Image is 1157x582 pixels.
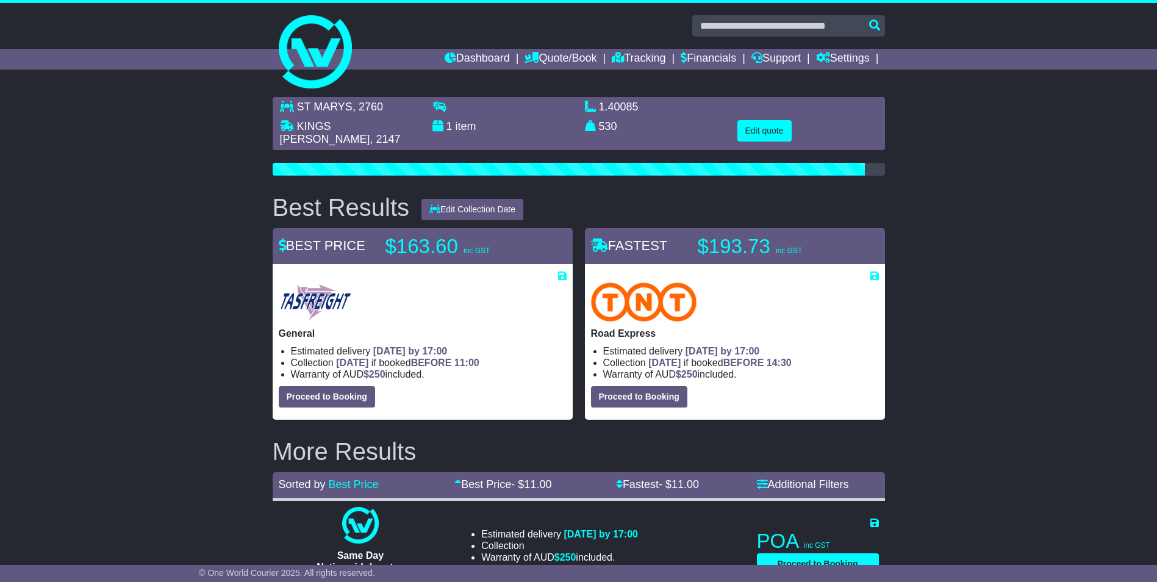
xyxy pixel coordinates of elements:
span: BEFORE [411,357,452,368]
p: $163.60 [385,234,538,259]
span: - $ [511,478,551,490]
span: 250 [681,369,698,379]
img: TNT Domestic: Road Express [591,282,697,322]
span: ST MARYS [297,101,353,113]
a: Tracking [612,49,665,70]
span: 530 [599,120,617,132]
span: FASTEST [591,238,668,253]
a: Best Price- $11.00 [454,478,551,490]
h2: More Results [273,438,885,465]
a: Fastest- $11.00 [616,478,699,490]
span: - $ [659,478,699,490]
span: item [456,120,476,132]
span: 250 [560,552,576,562]
button: Edit quote [737,120,792,142]
span: if booked [648,357,791,368]
button: Edit Collection Date [421,199,523,220]
span: inc GST [804,541,830,550]
span: [DATE] [648,357,681,368]
span: 11.00 [524,478,551,490]
span: [DATE] by 17:00 [686,346,760,356]
p: Road Express [591,328,879,339]
a: Dashboard [445,49,510,70]
li: Warranty of AUD included. [481,551,638,563]
button: Proceed to Booking [279,386,375,408]
span: [DATE] by 17:00 [564,529,638,539]
span: 14:30 [767,357,792,368]
img: Tasfreight: General [279,282,353,322]
p: $193.73 [698,234,850,259]
span: , 2760 [353,101,383,113]
a: Financials [681,49,736,70]
span: BEST PRICE [279,238,365,253]
span: BEFORE [723,357,764,368]
span: © One World Courier 2025. All rights reserved. [199,568,375,578]
a: Quote/Book [525,49,596,70]
li: Estimated delivery [481,528,638,540]
span: 11:00 [454,357,479,368]
li: Collection [603,357,879,368]
img: One World Courier: Same Day Nationwide(quotes take 0.5-1 hour) [342,507,379,544]
span: 1 [446,120,453,132]
span: 250 [369,369,385,379]
li: Estimated delivery [603,345,879,357]
li: Warranty of AUD included. [603,368,879,380]
button: Proceed to Booking [591,386,687,408]
li: Collection [481,540,638,551]
span: KINGS [PERSON_NAME] [280,120,370,146]
span: 11.00 [672,478,699,490]
span: if booked [336,357,479,368]
span: inc GST [776,246,802,255]
div: Best Results [267,194,416,221]
span: Sorted by [279,478,326,490]
a: Additional Filters [757,478,849,490]
span: $ [676,369,698,379]
span: inc GST [464,246,490,255]
span: , 2147 [370,133,401,145]
li: Estimated delivery [291,345,567,357]
a: Settings [816,49,870,70]
li: Collection [291,357,567,368]
span: [DATE] [336,357,368,368]
span: $ [364,369,385,379]
span: $ [554,552,576,562]
span: 1.40085 [599,101,639,113]
a: Support [751,49,801,70]
p: POA [757,529,879,553]
p: General [279,328,567,339]
span: [DATE] by 17:00 [373,346,448,356]
li: Warranty of AUD included. [291,368,567,380]
a: Best Price [329,478,379,490]
button: Proceed to Booking [757,553,879,575]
